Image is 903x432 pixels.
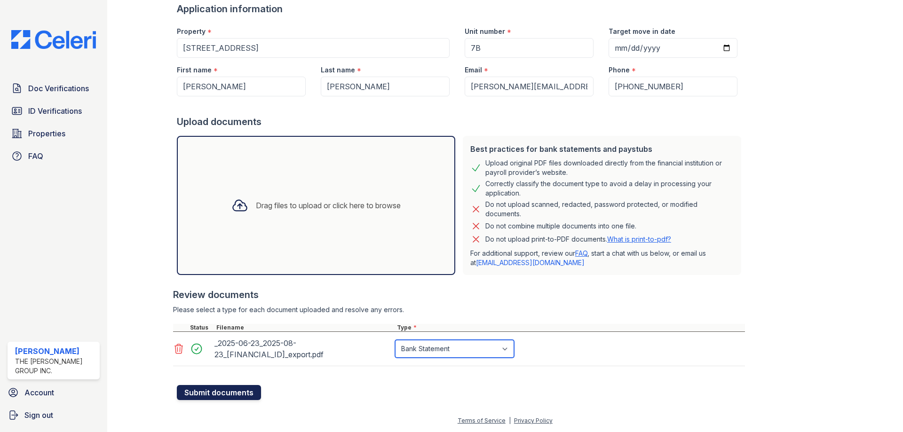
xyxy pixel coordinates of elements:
[575,249,587,257] a: FAQ
[476,259,585,267] a: [EMAIL_ADDRESS][DOMAIN_NAME]
[509,417,511,424] div: |
[28,83,89,94] span: Doc Verifications
[188,324,214,331] div: Status
[465,65,482,75] label: Email
[485,200,734,219] div: Do not upload scanned, redacted, password protected, or modified documents.
[8,102,100,120] a: ID Verifications
[609,27,675,36] label: Target move in date
[458,417,506,424] a: Terms of Service
[214,324,395,331] div: Filename
[256,200,401,211] div: Drag files to upload or click here to browse
[514,417,553,424] a: Privacy Policy
[4,383,103,402] a: Account
[465,27,505,36] label: Unit number
[177,27,206,36] label: Property
[8,147,100,165] a: FAQ
[609,65,630,75] label: Phone
[470,143,734,155] div: Best practices for bank statements and paystubs
[214,336,391,362] div: _2025-06-23_2025-08-23_[FINANCIAL_ID]_export.pdf
[485,220,636,232] div: Do not combine multiple documents into one file.
[485,235,671,244] p: Do not upload print-to-PDF documents.
[177,385,261,400] button: Submit documents
[395,324,745,331] div: Type
[470,249,734,267] p: For additional support, review our , start a chat with us below, or email us at
[485,179,734,198] div: Correctly classify the document type to avoid a delay in processing your application.
[607,235,671,243] a: What is print-to-pdf?
[24,387,54,398] span: Account
[177,2,745,16] div: Application information
[321,65,355,75] label: Last name
[485,158,734,177] div: Upload original PDF files downloaded directly from the financial institution or payroll provider’...
[173,305,745,314] div: Please select a type for each document uploaded and resolve any errors.
[177,115,745,128] div: Upload documents
[4,406,103,424] a: Sign out
[8,79,100,98] a: Doc Verifications
[177,65,212,75] label: First name
[28,105,82,117] span: ID Verifications
[28,150,43,162] span: FAQ
[15,346,96,357] div: [PERSON_NAME]
[8,124,100,143] a: Properties
[15,357,96,376] div: The [PERSON_NAME] Group Inc.
[24,409,53,421] span: Sign out
[4,30,103,49] img: CE_Logo_Blue-a8612792a0a2168367f1c8372b55b34899dd931a85d93a1a3d3e32e68fde9ad4.png
[28,128,65,139] span: Properties
[173,288,745,301] div: Review documents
